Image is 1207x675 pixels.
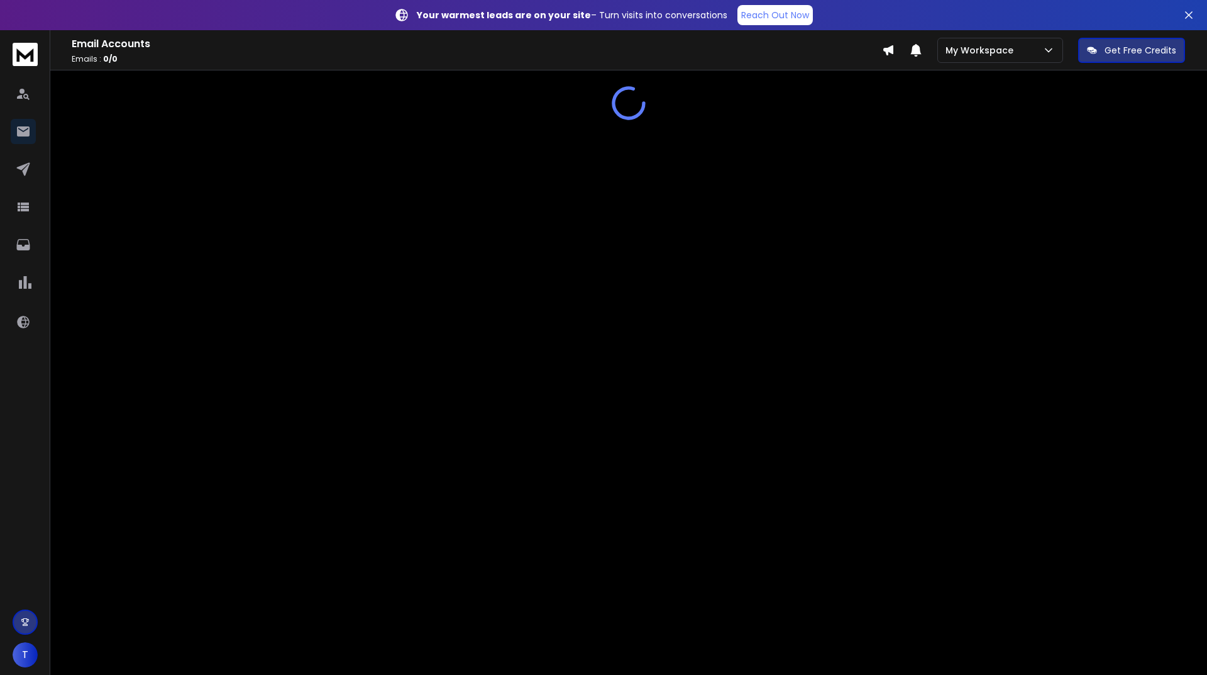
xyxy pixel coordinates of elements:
a: Reach Out Now [737,5,813,25]
button: T [13,642,38,667]
p: Reach Out Now [741,9,809,21]
strong: Your warmest leads are on your site [417,9,591,21]
p: Emails : [72,54,882,64]
p: Get Free Credits [1105,44,1176,57]
p: – Turn visits into conversations [417,9,727,21]
p: My Workspace [945,44,1018,57]
img: logo [13,43,38,66]
h1: Email Accounts [72,36,882,52]
button: Get Free Credits [1078,38,1185,63]
span: 0 / 0 [103,53,118,64]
